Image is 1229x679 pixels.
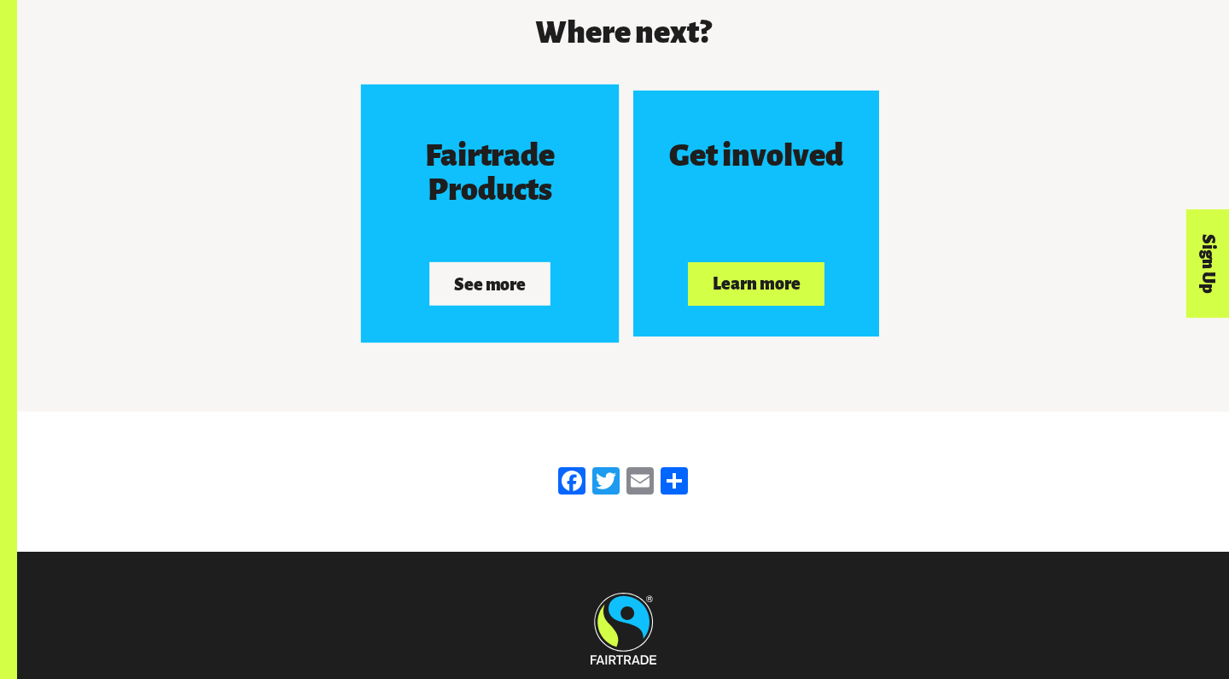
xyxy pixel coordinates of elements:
[429,262,550,305] button: See more
[398,138,581,207] h3: Fairtrade Products
[361,84,619,342] a: Fairtrade Products See more
[623,467,657,497] a: Email
[657,467,691,497] a: Share
[688,262,824,306] button: Learn more
[189,15,1057,50] h3: Where next?
[669,138,843,173] h3: Get involved
[555,467,589,497] a: Facebook
[633,91,879,337] a: Get involved Learn more
[589,467,623,497] a: Twitter
[591,593,656,664] img: Fairtrade Australia New Zealand logo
